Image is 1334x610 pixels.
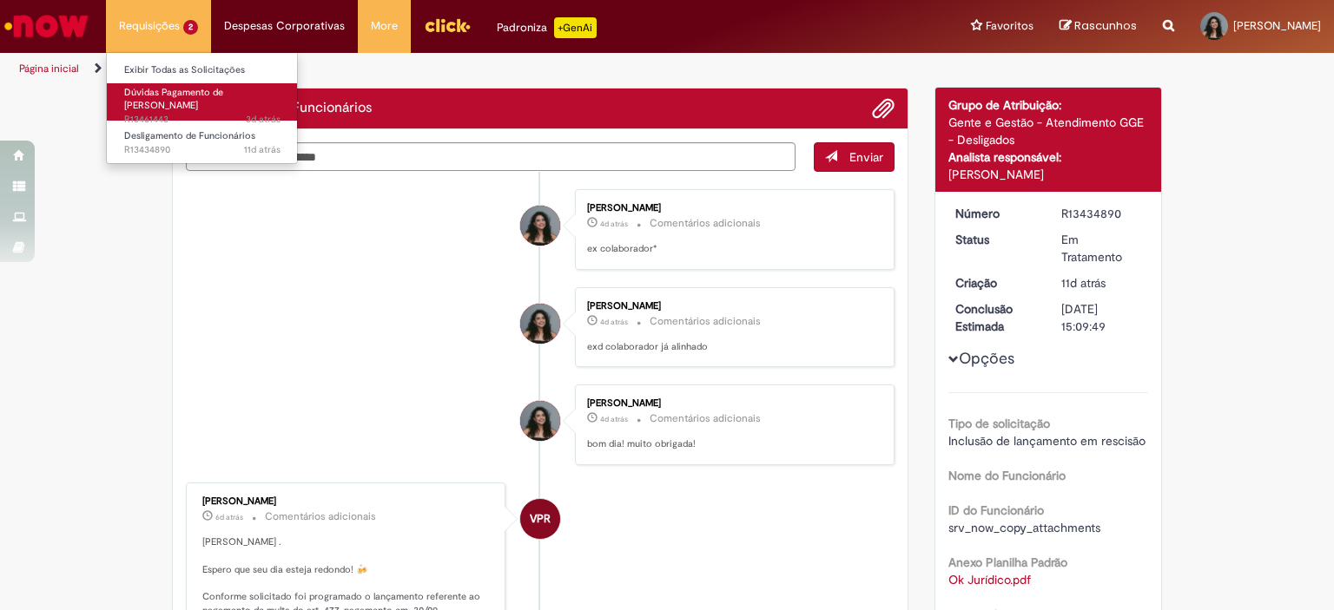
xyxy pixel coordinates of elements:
[244,143,281,156] span: 11d atrás
[215,512,243,522] time: 26/08/2025 12:57:33
[107,61,298,80] a: Exibir Todas as Solicitações
[1061,231,1142,266] div: Em Tratamento
[948,114,1149,148] div: Gente e Gestão - Atendimento GGE - Desligados
[520,499,560,539] div: Vanessa Paiva Ribeiro
[13,53,876,85] ul: Trilhas de página
[650,411,761,426] small: Comentários adicionais
[1061,300,1142,335] div: [DATE] 15:09:49
[942,300,1049,335] dt: Conclusão Estimada
[650,216,761,231] small: Comentários adicionais
[124,86,223,113] span: Dúvidas Pagamento de [PERSON_NAME]
[814,142,895,172] button: Enviar
[600,219,628,229] time: 29/08/2025 08:32:47
[600,317,628,327] span: 4d atrás
[1061,275,1106,291] time: 21/08/2025 09:25:15
[246,113,281,126] span: 3d atrás
[600,219,628,229] span: 4d atrás
[587,203,876,213] div: [PERSON_NAME]
[587,437,876,451] p: bom dia! muito obrigada!
[948,520,1100,535] span: srv_now_copy_attachments
[183,20,198,35] span: 2
[948,554,1067,570] b: Anexo Planilha Padrão
[119,17,180,35] span: Requisições
[948,433,1146,449] span: Inclusão de lançamento em rescisão
[587,340,876,354] p: exd colaborador já alinhado
[124,113,281,127] span: R13461443
[948,502,1044,518] b: ID do Funcionário
[948,166,1149,183] div: [PERSON_NAME]
[942,274,1049,292] dt: Criação
[600,317,628,327] time: 29/08/2025 08:32:39
[948,468,1066,483] b: Nome do Funcionário
[587,242,876,256] p: ex colaborador*
[942,205,1049,222] dt: Número
[124,129,255,142] span: Desligamento de Funcionários
[424,12,471,38] img: click_logo_yellow_360x200.png
[948,148,1149,166] div: Analista responsável:
[124,143,281,157] span: R13434890
[948,96,1149,114] div: Grupo de Atribuição:
[1061,275,1106,291] span: 11d atrás
[1061,205,1142,222] div: R13434890
[2,9,91,43] img: ServiceNow
[554,17,597,38] p: +GenAi
[497,17,597,38] div: Padroniza
[202,496,492,507] div: [PERSON_NAME]
[106,52,298,164] ul: Requisições
[587,301,876,312] div: [PERSON_NAME]
[1233,18,1321,33] span: [PERSON_NAME]
[849,149,883,165] span: Enviar
[942,231,1049,248] dt: Status
[224,17,345,35] span: Despesas Corporativas
[948,416,1050,431] b: Tipo de solicitação
[948,572,1031,587] a: Download de Ok Jurídico.pdf
[1060,18,1137,35] a: Rascunhos
[520,206,560,246] div: Maria Eduarda Andrade Coelho
[520,304,560,344] div: Maria Eduarda Andrade Coelho
[19,62,79,75] a: Página inicial
[107,83,298,121] a: Aberto R13461443 : Dúvidas Pagamento de Salário
[107,127,298,159] a: Aberto R13434890 : Desligamento de Funcionários
[587,398,876,409] div: [PERSON_NAME]
[1074,17,1137,34] span: Rascunhos
[600,414,628,424] span: 4d atrás
[520,401,560,441] div: Maria Eduarda Andrade Coelho
[215,512,243,522] span: 6d atrás
[186,142,796,172] textarea: Digite sua mensagem aqui...
[530,498,551,540] span: VPR
[650,314,761,329] small: Comentários adicionais
[246,113,281,126] time: 29/08/2025 10:20:32
[265,509,376,524] small: Comentários adicionais
[1061,274,1142,292] div: 21/08/2025 09:25:15
[986,17,1034,35] span: Favoritos
[371,17,398,35] span: More
[872,97,895,120] button: Adicionar anexos
[600,414,628,424] time: 29/08/2025 08:32:25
